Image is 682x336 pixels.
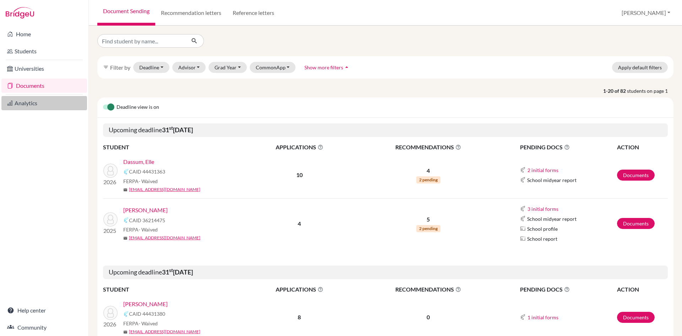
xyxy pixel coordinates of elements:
sup: st [169,267,173,273]
button: 2 initial forms [527,166,559,174]
img: Common App logo [123,217,129,223]
span: Filter by [110,64,130,71]
img: Common App logo [520,206,526,212]
img: Common App logo [520,167,526,173]
span: Deadline view is on [117,103,159,112]
img: Common App logo [123,169,129,175]
a: Documents [617,218,655,229]
th: STUDENT [103,285,245,294]
p: 2026 [103,178,118,186]
span: mail [123,330,128,334]
span: 2 pending [416,176,440,183]
button: Deadline [133,62,169,73]
span: CAID 36214475 [129,217,165,224]
b: 8 [298,314,301,320]
span: APPLICATIONS [245,143,353,151]
span: - Waived [139,178,158,184]
button: Apply default filters [612,62,668,73]
span: - Waived [139,226,158,233]
a: [PERSON_NAME] [123,300,168,308]
span: RECOMMENDATIONS [354,285,503,294]
span: FERPA [123,226,158,233]
button: Advisor [172,62,206,73]
sup: st [169,125,173,131]
span: School report [527,235,557,242]
a: Universities [1,62,87,76]
span: CAID 44431363 [129,168,165,175]
a: Students [1,44,87,58]
strong: 1-20 of 82 [603,87,627,95]
a: Documents [617,312,655,323]
p: 5 [354,215,503,224]
a: [EMAIL_ADDRESS][DOMAIN_NAME] [129,186,200,193]
a: [EMAIL_ADDRESS][DOMAIN_NAME] [129,235,200,241]
button: Show more filtersarrow_drop_up [298,62,356,73]
a: Dassum, Elle [123,158,154,166]
img: Parchments logo [520,236,526,241]
th: ACTION [617,285,668,294]
span: FERPA [123,177,158,185]
h5: Upcoming deadline [103,266,668,279]
i: filter_list [103,64,109,70]
b: 31 [DATE] [162,268,193,276]
span: PENDING DOCS [520,285,616,294]
img: Casiano, Saymar [103,306,118,320]
img: Common App logo [520,314,526,320]
button: CommonApp [250,62,296,73]
a: Analytics [1,96,87,110]
span: FERPA [123,320,158,327]
b: 4 [298,220,301,227]
img: Bridge-U [6,7,34,18]
a: [EMAIL_ADDRESS][DOMAIN_NAME] [129,329,200,335]
span: - Waived [139,320,158,326]
a: Documents [617,170,655,181]
p: 0 [354,313,503,321]
span: APPLICATIONS [245,285,353,294]
a: Home [1,27,87,41]
button: [PERSON_NAME] [618,6,673,20]
a: [PERSON_NAME] [123,206,168,214]
a: Help center [1,303,87,318]
span: mail [123,188,128,192]
button: Grad Year [209,62,247,73]
img: Parchments logo [520,226,526,231]
p: 2026 [103,320,118,329]
span: CAID 44431380 [129,310,165,318]
span: students on page 1 [627,87,673,95]
img: Common App logo [520,216,526,222]
span: PENDING DOCS [520,143,616,151]
button: 3 initial forms [527,205,559,213]
button: 1 initial forms [527,313,559,321]
span: Show more filters [304,64,343,70]
img: Dassum, Elle [103,164,118,178]
span: RECOMMENDATIONS [354,143,503,151]
img: Common App logo [520,177,526,183]
p: 4 [354,166,503,175]
a: Documents [1,79,87,93]
span: 2 pending [416,225,440,232]
a: Community [1,320,87,335]
img: LOPEZ, DEANNE [103,212,118,226]
h5: Upcoming deadline [103,123,668,137]
i: arrow_drop_up [343,64,350,71]
th: STUDENT [103,143,245,152]
b: 31 [DATE] [162,126,193,134]
span: School midyear report [527,215,577,223]
span: mail [123,236,128,240]
th: ACTION [617,143,668,152]
p: 2025 [103,226,118,235]
span: School profile [527,225,558,233]
span: School midyear report [527,176,577,184]
input: Find student by name... [97,34,185,48]
b: 10 [296,171,303,178]
img: Common App logo [123,311,129,317]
